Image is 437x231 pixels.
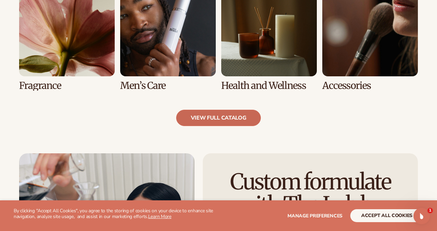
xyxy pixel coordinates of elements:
[176,110,261,126] a: view full catalog
[287,209,342,222] button: Manage preferences
[287,213,342,219] span: Manage preferences
[427,208,433,213] span: 1
[14,208,218,220] p: By clicking "Accept All Cookies", you agree to the storing of cookies on your device to enhance s...
[350,209,423,222] button: accept all cookies
[148,213,171,220] a: Learn More
[413,208,430,224] iframe: Intercom live chat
